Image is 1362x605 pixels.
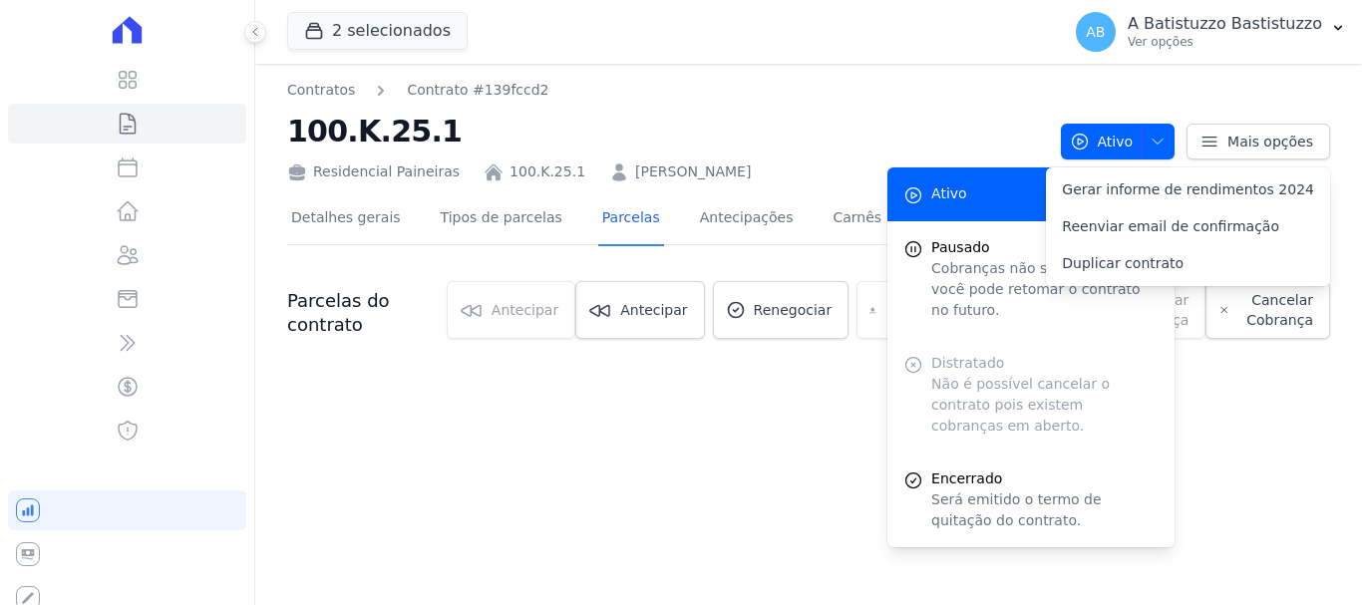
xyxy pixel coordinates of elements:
span: Renegociar [754,300,833,320]
p: Será emitido o termo de quitação do contrato. [931,489,1159,531]
button: 2 selecionados [287,12,468,50]
p: Cobranças não serão geradas e você pode retomar o contrato no futuro. [931,258,1159,321]
p: Ver opções [1128,34,1322,50]
a: Encerrado Será emitido o termo de quitação do contrato. [887,453,1175,547]
a: Renegociar [713,281,850,339]
div: Residencial Paineiras [287,161,460,182]
a: Contratos [287,80,355,101]
h3: Parcelas do contrato [287,289,447,337]
span: AB [1086,25,1105,39]
a: Parcelas [598,193,664,246]
a: Tipos de parcelas [437,193,566,246]
button: AB A Batistuzzo Bastistuzzo Ver opções [1060,4,1362,60]
a: Contrato #139fccd2 [407,80,548,101]
span: Encerrado [931,468,1159,489]
p: A Batistuzzo Bastistuzzo [1128,14,1322,34]
button: Pausado Cobranças não serão geradas e você pode retomar o contrato no futuro. [887,221,1175,337]
nav: Breadcrumb [287,80,549,101]
span: Antecipar [620,300,687,320]
span: Ativo [931,183,967,204]
button: Ativo [1061,124,1176,159]
span: Cancelar Cobrança [1238,290,1313,330]
a: [PERSON_NAME] [635,161,751,182]
span: Ativo [1070,124,1134,159]
a: Mais opções [1187,124,1330,159]
a: Detalhes gerais [287,193,405,246]
a: Reenviar email de confirmação [1046,208,1330,245]
h2: 100.K.25.1 [287,109,1045,153]
a: Gerar informe de rendimentos 2024 [1046,171,1330,208]
a: Antecipações [696,193,798,246]
a: Duplicar contrato [1046,245,1330,282]
a: Antecipar [575,281,704,339]
span: Mais opções [1227,132,1313,151]
a: Cancelar Cobrança [1205,281,1330,339]
nav: Breadcrumb [287,80,1045,101]
a: 100.K.25.1 [510,161,585,182]
span: Pausado [931,237,1159,258]
a: Carnês [829,193,885,246]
